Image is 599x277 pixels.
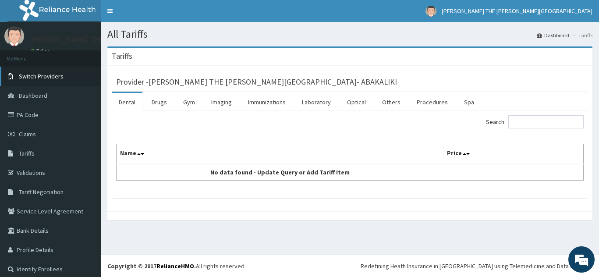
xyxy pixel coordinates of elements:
a: Optical [340,93,373,111]
a: RelianceHMO [156,262,194,270]
div: Redefining Heath Insurance in [GEOGRAPHIC_DATA] using Telemedicine and Data Science! [361,262,592,270]
span: [PERSON_NAME] THE [PERSON_NAME][GEOGRAPHIC_DATA] [442,7,592,15]
footer: All rights reserved. [101,255,599,277]
a: Online [31,48,52,54]
img: User Image [425,6,436,17]
a: Drugs [145,93,174,111]
img: User Image [4,26,24,46]
strong: Copyright © 2017 . [107,262,196,270]
td: No data found - Update Query or Add Tariff Item [117,164,443,181]
a: Spa [457,93,481,111]
a: Gym [176,93,202,111]
span: Claims [19,130,36,138]
h3: Provider - [PERSON_NAME] THE [PERSON_NAME][GEOGRAPHIC_DATA]- ABAKALIKI [116,78,397,86]
a: Immunizations [241,93,293,111]
input: Search: [508,115,584,128]
li: Tariffs [570,32,592,39]
th: Price [443,144,584,164]
a: Others [375,93,408,111]
span: Switch Providers [19,72,64,80]
h3: Tariffs [112,52,132,60]
span: Tariff Negotiation [19,188,64,196]
a: Dental [112,93,142,111]
th: Name [117,144,443,164]
label: Search: [486,115,584,128]
a: Procedures [410,93,455,111]
p: [PERSON_NAME] THE [PERSON_NAME][GEOGRAPHIC_DATA] [31,36,235,43]
a: Imaging [204,93,239,111]
span: Tariffs [19,149,35,157]
a: Dashboard [537,32,569,39]
a: Laboratory [295,93,338,111]
span: Dashboard [19,92,47,99]
h1: All Tariffs [107,28,592,40]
